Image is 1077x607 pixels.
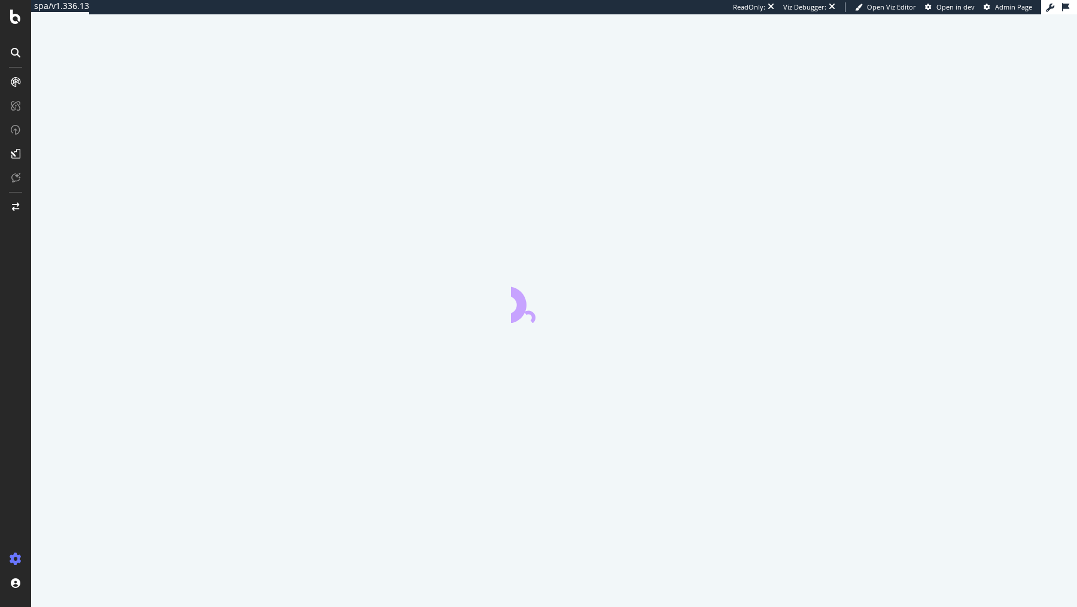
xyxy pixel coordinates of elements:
[855,2,916,12] a: Open Viz Editor
[995,2,1032,11] span: Admin Page
[867,2,916,11] span: Open Viz Editor
[511,280,597,323] div: animation
[733,2,765,12] div: ReadOnly:
[984,2,1032,12] a: Admin Page
[936,2,975,11] span: Open in dev
[925,2,975,12] a: Open in dev
[783,2,826,12] div: Viz Debugger:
